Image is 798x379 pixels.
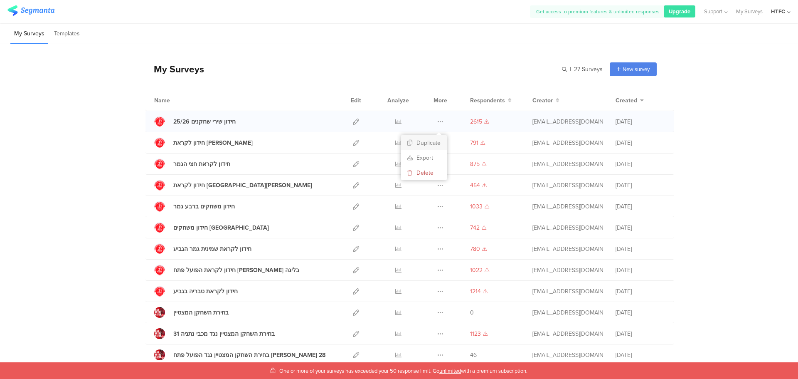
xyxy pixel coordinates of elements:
[154,159,230,169] a: חידון לקראת חצי הגמר
[10,24,48,44] li: My Surveys
[470,96,512,105] button: Respondents
[154,201,235,212] a: חידון משחקים ברבע גמר
[532,287,603,296] div: ortal@htafc.co.il
[532,96,559,105] button: Creator
[154,96,204,105] div: Name
[401,150,447,165] a: Export
[154,180,312,191] a: חידון לקראת [GEOGRAPHIC_DATA][PERSON_NAME]
[470,202,483,211] span: 1033
[401,165,447,180] button: Delete
[532,351,603,359] div: ortal@htafc.co.il
[532,160,603,168] div: ortal@htafc.co.il
[616,245,665,253] div: [DATE]
[431,90,449,111] div: More
[616,308,665,317] div: [DATE]
[616,223,665,232] div: [DATE]
[154,137,253,148] a: חידון לקראת [PERSON_NAME]
[173,351,325,359] div: בחירת השחקן המצטיין נגד הפועל פתח תקווה 28
[470,308,474,317] span: 0
[616,329,665,338] div: [DATE]
[470,266,483,275] span: 1022
[532,245,603,253] div: ortal@htafc.co.il
[616,202,665,211] div: [DATE]
[7,5,54,16] img: segmanta logo
[532,117,603,126] div: ortal@htafc.co.il
[616,117,665,126] div: [DATE]
[623,65,650,73] span: New survey
[470,351,477,359] span: 46
[173,266,299,275] div: חידון לקראת הפועל פתח תקווה בליגה
[532,223,603,232] div: ortal@htafc.co.il
[616,351,665,359] div: [DATE]
[470,329,481,338] span: 1123
[154,307,229,318] a: בחירת השחקן המצטיין
[616,96,644,105] button: Created
[616,287,665,296] div: [DATE]
[669,7,690,15] span: Upgrade
[279,367,527,375] span: One or more of your surveys has exceeded your 50 response limit. Go with a premium subscription.
[154,349,325,360] a: בחירת השחקן המצטיין נגד הפועל פתח [PERSON_NAME] 28
[173,223,269,232] div: חידון משחקים ברמת גן
[173,202,235,211] div: חידון משחקים ברבע גמר
[173,329,275,338] div: בחירת השחקן המצטיין נגד מכבי נתניה 31
[386,90,411,111] div: Analyze
[470,160,480,168] span: 875
[616,266,665,275] div: [DATE]
[154,286,238,297] a: חידון לקראת טבריה בגביע
[616,160,665,168] div: [DATE]
[532,139,603,147] div: ortal@htafc.co.il
[470,181,480,190] span: 454
[173,181,312,190] div: חידון לקראת בני יהודה
[616,139,665,147] div: [DATE]
[616,181,665,190] div: [DATE]
[154,243,251,254] a: חידון לקראת שמינית גמר הגביע
[154,222,269,233] a: חידון משחקים [GEOGRAPHIC_DATA]
[154,265,299,275] a: חידון לקראת הפועל פתח [PERSON_NAME] בליגה
[470,245,480,253] span: 780
[536,8,660,15] span: Get access to premium features & unlimited responses
[532,181,603,190] div: ortal@htafc.co.il
[470,117,482,126] span: 2615
[173,287,238,296] div: חידון לקראת טבריה בגביע
[532,96,553,105] span: Creator
[470,287,481,296] span: 1214
[532,329,603,338] div: ortal@htafc.co.il
[704,7,722,15] span: Support
[154,328,275,339] a: בחירת השחקן המצטיין נגד מכבי נתניה 31
[50,24,84,44] li: Templates
[173,160,230,168] div: חידון לקראת חצי הגמר
[173,139,253,147] div: חידון לקראת ריינה בגרין
[532,202,603,211] div: ortal@htafc.co.il
[173,308,229,317] div: בחירת השחקן המצטיין
[470,139,478,147] span: 791
[439,367,461,375] span: unlimited
[532,266,603,275] div: ortal@htafc.co.il
[401,135,447,150] button: Duplicate
[470,96,505,105] span: Respondents
[569,65,572,74] span: |
[616,96,637,105] span: Created
[574,65,603,74] span: 27 Surveys
[154,116,236,127] a: חידון שירי שחקנים 25/26
[532,308,603,317] div: ortal@htafc.co.il
[771,7,785,15] div: HTFC
[470,223,480,232] span: 742
[347,90,365,111] div: Edit
[173,117,236,126] div: חידון שירי שחקנים 25/26
[145,62,204,76] div: My Surveys
[173,245,251,253] div: חידון לקראת שמינית גמר הגביע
